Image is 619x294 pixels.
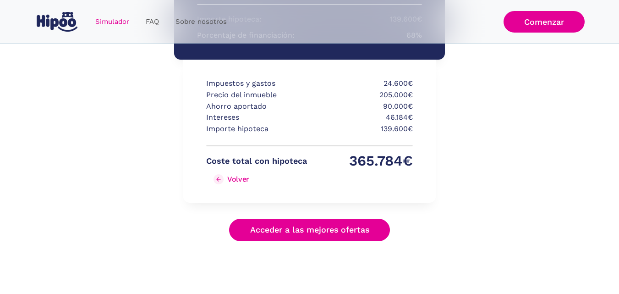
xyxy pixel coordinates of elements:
[312,78,413,89] p: 24.600€
[206,123,307,135] p: Importe hipoteca
[312,155,413,167] p: 365.784€
[312,101,413,112] p: 90.000€
[206,155,307,167] p: Coste total con hipoteca
[35,8,80,35] a: home
[312,112,413,123] p: 46.184€
[312,123,413,135] p: 139.600€
[87,13,137,31] a: Simulador
[137,13,167,31] a: FAQ
[206,78,307,89] p: Impuestos y gastos
[206,172,307,187] a: Volver
[206,101,307,112] p: Ahorro aportado
[227,175,249,183] div: Volver
[206,112,307,123] p: Intereses
[167,13,235,31] a: Sobre nosotros
[504,11,585,33] a: Comenzar
[312,89,413,101] p: 205.000€
[206,89,307,101] p: Precio del inmueble
[229,219,390,241] a: Acceder a las mejores ofertas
